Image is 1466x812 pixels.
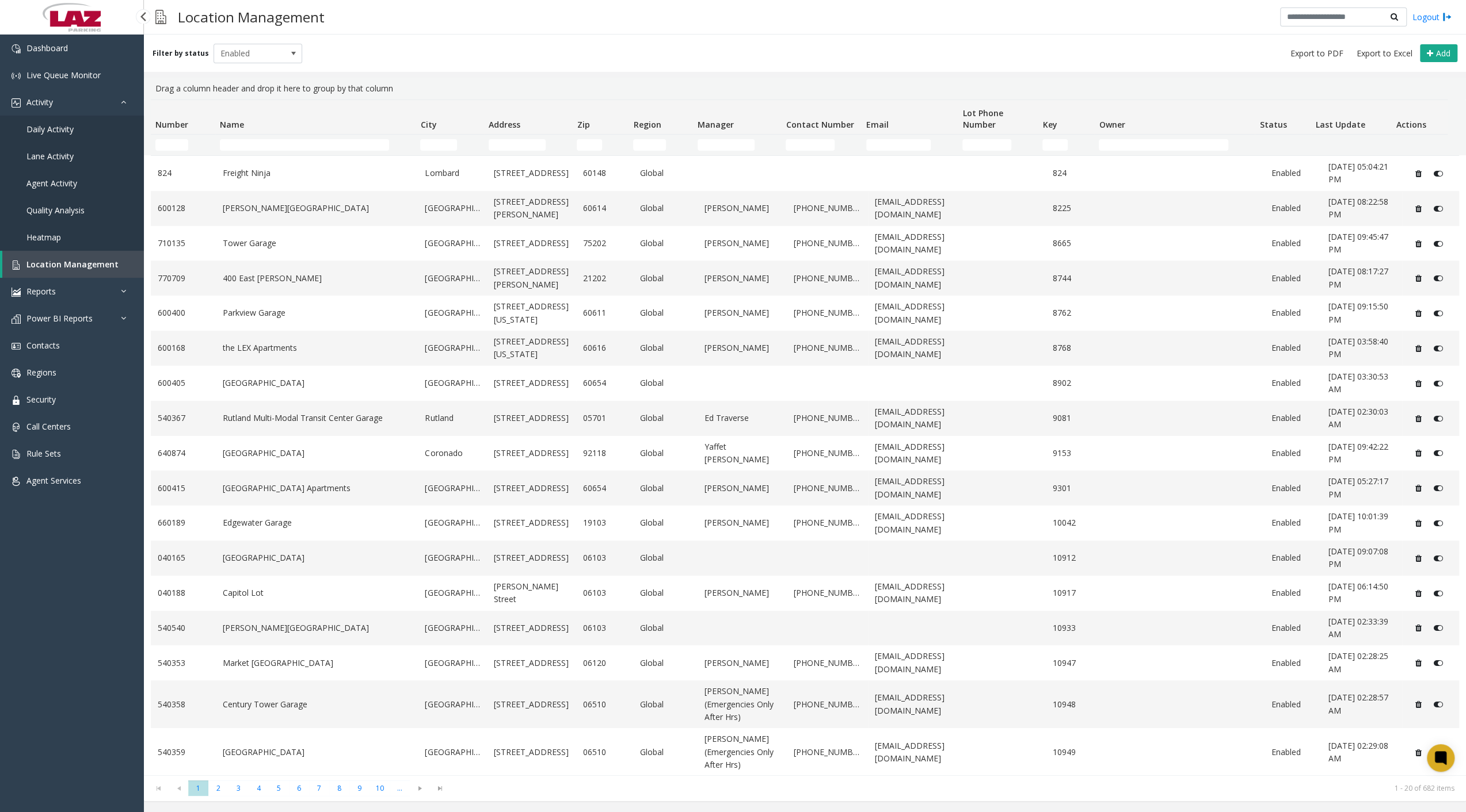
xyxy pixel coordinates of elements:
a: [EMAIL_ADDRESS][DOMAIN_NAME] [875,691,958,717]
span: Add [1436,48,1450,59]
button: Disable [1427,409,1449,427]
a: Market [GEOGRAPHIC_DATA] [223,657,412,669]
a: [EMAIL_ADDRESS][DOMAIN_NAME] [875,510,958,536]
a: Global [639,202,691,215]
label: Filter by status [153,48,209,59]
a: [PHONE_NUMBER] [794,698,861,711]
a: 540540 [158,622,209,634]
a: [PERSON_NAME] [705,272,780,285]
span: Activity [26,97,53,108]
button: Delete [1409,743,1427,761]
a: [PHONE_NUMBER] [794,237,861,250]
a: Global [639,657,691,669]
a: 710135 [158,237,209,250]
span: Agent Activity [26,178,77,189]
a: [GEOGRAPHIC_DATA] [425,237,480,250]
a: [STREET_ADDRESS] [494,698,569,711]
button: Disable [1427,743,1449,761]
a: 540359 [158,746,209,759]
button: Disable [1427,654,1449,672]
a: [PERSON_NAME] [705,237,780,250]
button: Disable [1427,479,1449,497]
a: 824 [158,167,209,179]
a: 06510 [583,746,626,759]
a: 824 [1053,167,1096,179]
a: [GEOGRAPHIC_DATA] [223,377,412,389]
a: [STREET_ADDRESS] [494,482,569,495]
a: [DATE] 02:29:08 AM [1328,740,1396,765]
a: 8665 [1053,237,1096,250]
a: [EMAIL_ADDRESS][DOMAIN_NAME] [875,580,958,606]
span: [DATE] 05:04:21 PM [1328,161,1388,185]
button: Disable [1427,619,1449,637]
span: Page 2 [208,780,229,796]
a: Capitol Lot [223,587,412,599]
a: Global [639,746,691,759]
a: [STREET_ADDRESS][PERSON_NAME] [494,196,569,221]
a: [GEOGRAPHIC_DATA] [425,516,480,529]
a: [STREET_ADDRESS] [494,516,569,529]
a: [STREET_ADDRESS] [494,551,569,564]
a: 9081 [1053,412,1096,424]
span: Export to PDF [1290,48,1343,59]
a: 8768 [1053,342,1096,354]
img: 'icon' [12,369,21,378]
a: Rutland Multi-Modal Transit Center Garage [223,412,412,424]
img: 'icon' [12,44,21,53]
a: [DATE] 09:15:50 PM [1328,300,1396,326]
a: 8762 [1053,307,1096,319]
a: Enabled [1271,516,1315,529]
span: [DATE] 05:27:17 PM [1328,476,1388,499]
a: Enabled [1271,551,1315,564]
a: [PHONE_NUMBER] [794,482,861,495]
span: [DATE] 02:30:03 AM [1328,406,1388,430]
a: [DATE] 02:28:57 AM [1328,691,1396,717]
span: Regions [26,367,56,378]
a: [PERSON_NAME] [705,516,780,529]
a: Enabled [1271,272,1315,285]
span: Security [26,394,56,405]
a: [DATE] 10:01:39 PM [1328,510,1396,536]
button: Disable [1427,695,1449,714]
a: Global [639,377,691,389]
a: [EMAIL_ADDRESS][DOMAIN_NAME] [875,740,958,765]
a: [PERSON_NAME] (Emergencies Only After Hrs) [705,685,780,723]
a: [DATE] 03:30:53 AM [1328,370,1396,396]
a: 9153 [1053,447,1096,459]
a: [STREET_ADDRESS] [494,167,569,179]
a: 60148 [583,167,626,179]
a: [DATE] 02:30:03 AM [1328,405,1396,431]
a: Location Management [2,251,144,278]
a: [DATE] 09:45:47 PM [1328,231,1396,256]
a: [PHONE_NUMBER] [794,307,861,319]
a: Yaffet [PERSON_NAME] [705,441,780,466]
button: Add [1420,44,1457,63]
span: Power BI Reports [26,313,93,324]
img: 'icon' [12,288,21,297]
a: Global [639,307,691,319]
input: Lot Phone Number Filter [962,139,1011,151]
a: [STREET_ADDRESS] [494,237,569,250]
a: [DATE] 09:07:08 PM [1328,545,1396,571]
a: [GEOGRAPHIC_DATA] [425,587,480,599]
a: 60654 [583,482,626,495]
a: 9301 [1053,482,1096,495]
button: Delete [1409,514,1427,533]
a: [EMAIL_ADDRESS][DOMAIN_NAME] [875,650,958,676]
img: logout [1442,11,1452,23]
input: Zip Filter [577,139,601,151]
a: Enabled [1271,412,1315,424]
a: [GEOGRAPHIC_DATA] [223,551,412,564]
a: 040165 [158,551,209,564]
a: [PHONE_NUMBER] [794,202,861,215]
span: Daily Activity [26,124,74,135]
a: [GEOGRAPHIC_DATA] [425,272,480,285]
button: Disable [1427,514,1449,533]
a: 06103 [583,551,626,564]
a: 60614 [583,202,626,215]
span: [DATE] 02:29:08 AM [1328,740,1388,764]
a: [PHONE_NUMBER] [794,516,861,529]
a: 92118 [583,447,626,459]
button: Delete [1409,409,1427,427]
a: 75202 [583,237,626,250]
